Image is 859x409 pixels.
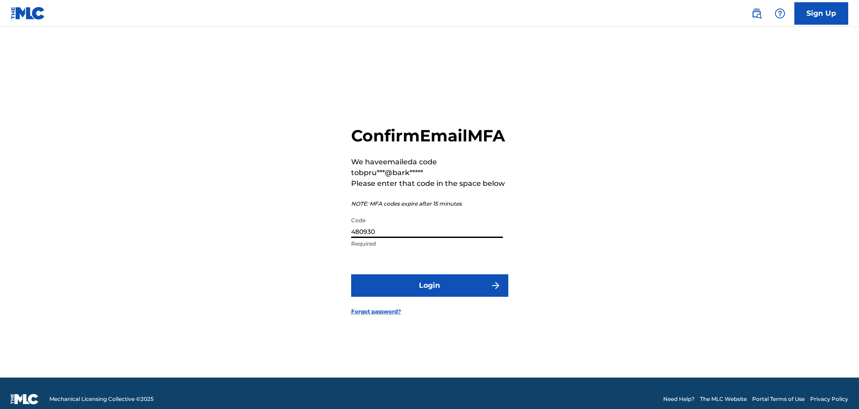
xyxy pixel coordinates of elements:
[751,8,762,19] img: search
[775,8,785,19] img: help
[351,178,508,189] p: Please enter that code in the space below
[810,395,848,403] a: Privacy Policy
[748,4,766,22] a: Public Search
[11,394,39,405] img: logo
[663,395,695,403] a: Need Help?
[351,274,508,297] button: Login
[700,395,747,403] a: The MLC Website
[351,126,508,146] h2: Confirm Email MFA
[11,7,45,20] img: MLC Logo
[351,157,508,178] p: We have emailed a code to bpru***@bark*****
[49,395,154,403] span: Mechanical Licensing Collective © 2025
[771,4,789,22] div: Help
[351,308,401,316] a: Forgot password?
[794,2,848,25] a: Sign Up
[351,200,508,208] p: NOTE: MFA codes expire after 15 minutes
[752,395,805,403] a: Portal Terms of Use
[351,240,503,248] p: Required
[490,280,501,291] img: f7272a7cc735f4ea7f67.svg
